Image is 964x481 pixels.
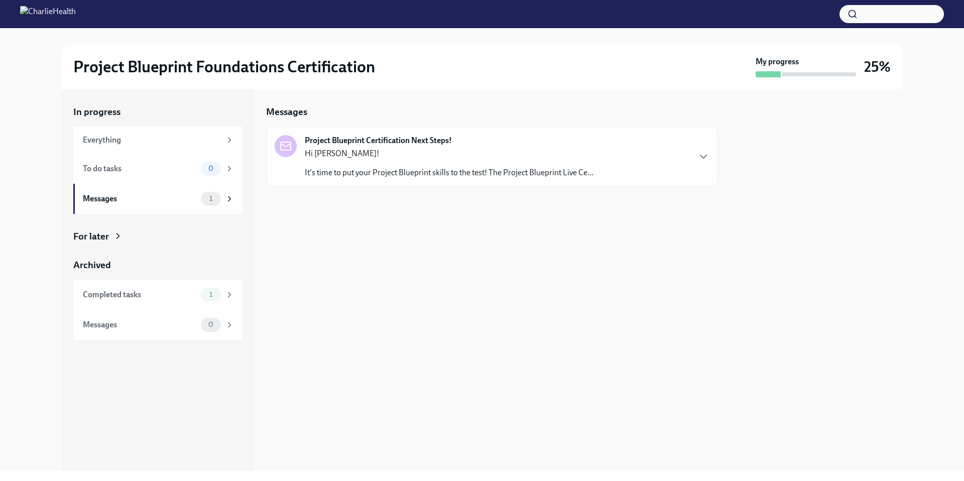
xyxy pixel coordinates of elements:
p: Hi [PERSON_NAME]! [305,148,593,159]
span: 1 [203,195,218,202]
span: 0 [202,165,219,172]
strong: Project Blueprint Certification Next Steps! [305,135,452,146]
p: It's time to put your Project Blueprint skills to the test! The Project Blueprint Live Ce... [305,167,593,178]
a: Archived [73,259,242,272]
a: Everything [73,127,242,154]
span: 1 [203,291,218,298]
div: To do tasks [83,163,197,174]
strong: My progress [756,56,799,67]
a: In progress [73,105,242,118]
div: For later [73,230,109,243]
div: Messages [83,319,197,330]
h5: Messages [266,105,307,118]
a: To do tasks0 [73,154,242,184]
div: Messages [83,193,197,204]
a: Messages1 [73,184,242,214]
a: Completed tasks1 [73,280,242,310]
div: Completed tasks [83,289,197,300]
a: For later [73,230,242,243]
h3: 25% [864,58,891,76]
img: CharlieHealth [20,6,76,22]
span: 0 [202,321,219,328]
div: Everything [83,135,221,146]
h2: Project Blueprint Foundations Certification [73,57,375,77]
a: Messages0 [73,310,242,340]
